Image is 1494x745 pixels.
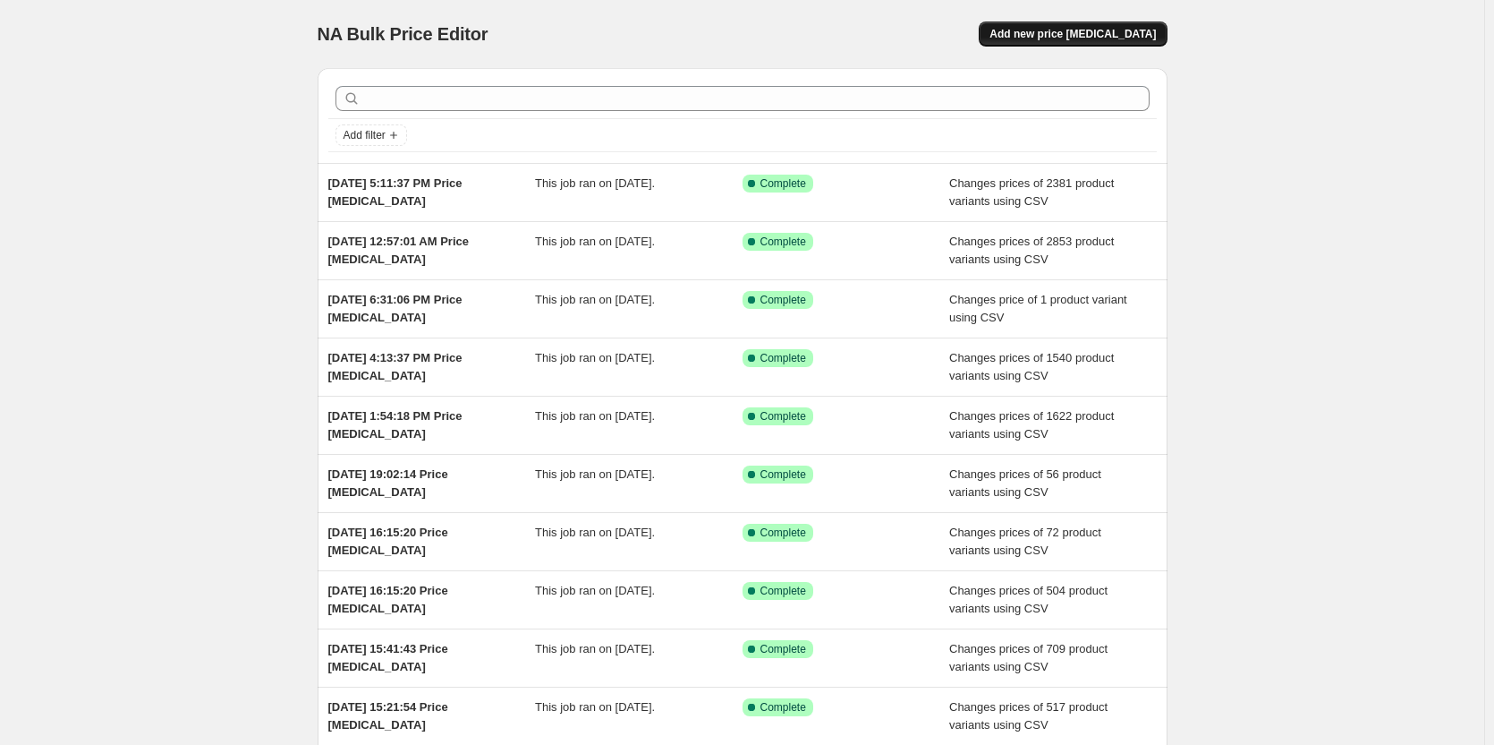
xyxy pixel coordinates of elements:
[949,176,1114,208] span: Changes prices of 2381 product variants using CSV
[949,526,1101,557] span: Changes prices of 72 product variants using CSV
[979,21,1167,47] button: Add new price [MEDICAL_DATA]
[760,235,806,249] span: Complete
[760,176,806,191] span: Complete
[760,584,806,598] span: Complete
[949,409,1114,441] span: Changes prices of 1622 product variants using CSV
[949,642,1108,673] span: Changes prices of 709 product variants using CSV
[328,235,470,266] span: [DATE] 12:57:01 AM Price [MEDICAL_DATA]
[949,293,1127,324] span: Changes price of 1 product variant using CSV
[535,467,655,481] span: This job ran on [DATE].
[535,293,655,306] span: This job ran on [DATE].
[760,700,806,715] span: Complete
[949,700,1108,732] span: Changes prices of 517 product variants using CSV
[328,700,448,732] span: [DATE] 15:21:54 Price [MEDICAL_DATA]
[535,642,655,655] span: This job ran on [DATE].
[535,700,655,714] span: This job ran on [DATE].
[535,409,655,423] span: This job ran on [DATE].
[328,176,463,208] span: [DATE] 5:11:37 PM Price [MEDICAL_DATA]
[989,27,1156,41] span: Add new price [MEDICAL_DATA]
[535,526,655,539] span: This job ran on [DATE].
[328,467,448,499] span: [DATE] 19:02:14 Price [MEDICAL_DATA]
[328,526,448,557] span: [DATE] 16:15:20 Price [MEDICAL_DATA]
[949,467,1101,499] span: Changes prices of 56 product variants using CSV
[318,24,488,44] span: NA Bulk Price Editor
[949,351,1114,382] span: Changes prices of 1540 product variants using CSV
[949,584,1108,615] span: Changes prices of 504 product variants using CSV
[760,409,806,424] span: Complete
[328,642,448,673] span: [DATE] 15:41:43 Price [MEDICAL_DATA]
[760,351,806,365] span: Complete
[335,124,407,146] button: Add filter
[760,293,806,307] span: Complete
[535,584,655,597] span: This job ran on [DATE].
[760,526,806,540] span: Complete
[760,642,806,656] span: Complete
[535,235,655,248] span: This job ran on [DATE].
[328,293,463,324] span: [DATE] 6:31:06 PM Price [MEDICAL_DATA]
[760,467,806,482] span: Complete
[328,351,463,382] span: [DATE] 4:13:37 PM Price [MEDICAL_DATA]
[535,351,655,364] span: This job ran on [DATE].
[949,235,1114,266] span: Changes prices of 2853 product variants using CSV
[535,176,655,190] span: This job ran on [DATE].
[328,409,463,441] span: [DATE] 1:54:18 PM Price [MEDICAL_DATA]
[328,584,448,615] span: [DATE] 16:15:20 Price [MEDICAL_DATA]
[344,128,386,142] span: Add filter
